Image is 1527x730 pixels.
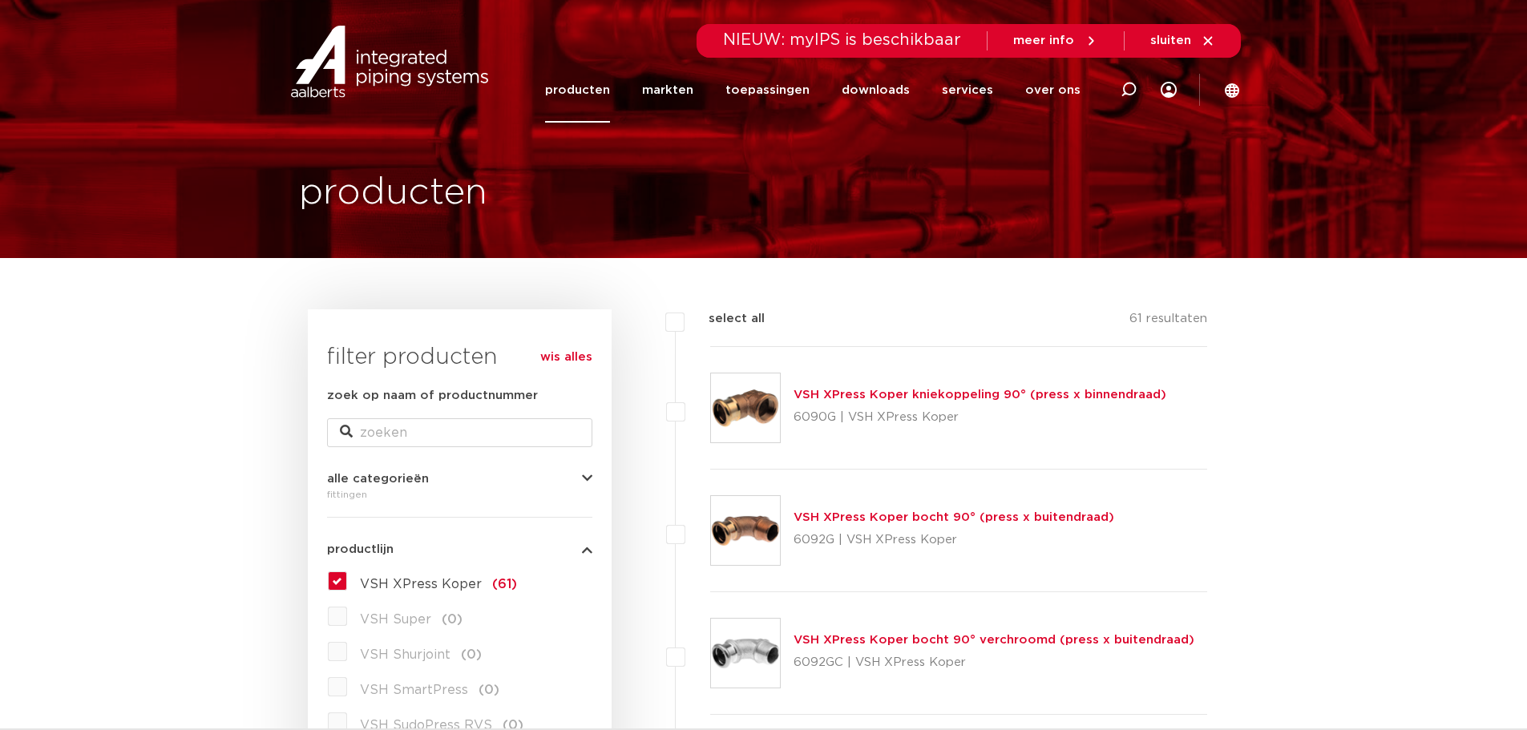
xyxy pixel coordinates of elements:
p: 6092GC | VSH XPress Koper [794,650,1194,676]
a: services [942,58,993,123]
span: VSH XPress Koper [360,578,482,591]
p: 61 resultaten [1129,309,1207,334]
span: (61) [492,578,517,591]
div: fittingen [327,485,592,504]
span: (0) [442,613,463,626]
p: 6092G | VSH XPress Koper [794,527,1114,553]
a: VSH XPress Koper bocht 90° verchroomd (press x buitendraad) [794,634,1194,646]
span: sluiten [1150,34,1191,46]
span: (0) [461,648,482,661]
span: VSH Shurjoint [360,648,450,661]
span: NIEUW: myIPS is beschikbaar [723,32,961,48]
span: alle categorieën [327,473,429,485]
a: markten [642,58,693,123]
a: toepassingen [725,58,810,123]
a: wis alles [540,348,592,367]
a: meer info [1013,34,1098,48]
a: VSH XPress Koper kniekoppeling 90° (press x binnendraad) [794,389,1166,401]
a: sluiten [1150,34,1215,48]
label: select all [685,309,765,329]
h1: producten [299,167,487,219]
a: downloads [842,58,910,123]
button: alle categorieën [327,473,592,485]
button: productlijn [327,543,592,555]
input: zoeken [327,418,592,447]
a: VSH XPress Koper bocht 90° (press x buitendraad) [794,511,1114,523]
a: over ons [1025,58,1081,123]
span: meer info [1013,34,1074,46]
span: (0) [479,684,499,696]
div: my IPS [1161,58,1177,123]
p: 6090G | VSH XPress Koper [794,405,1166,430]
img: Thumbnail for VSH XPress Koper bocht 90° (press x buitendraad) [711,496,780,565]
span: VSH SmartPress [360,684,468,696]
img: Thumbnail for VSH XPress Koper kniekoppeling 90° (press x binnendraad) [711,373,780,442]
span: VSH Super [360,613,431,626]
label: zoek op naam of productnummer [327,386,538,405]
a: producten [545,58,610,123]
span: productlijn [327,543,394,555]
h3: filter producten [327,341,592,373]
img: Thumbnail for VSH XPress Koper bocht 90° verchroomd (press x buitendraad) [711,619,780,688]
nav: Menu [545,58,1081,123]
